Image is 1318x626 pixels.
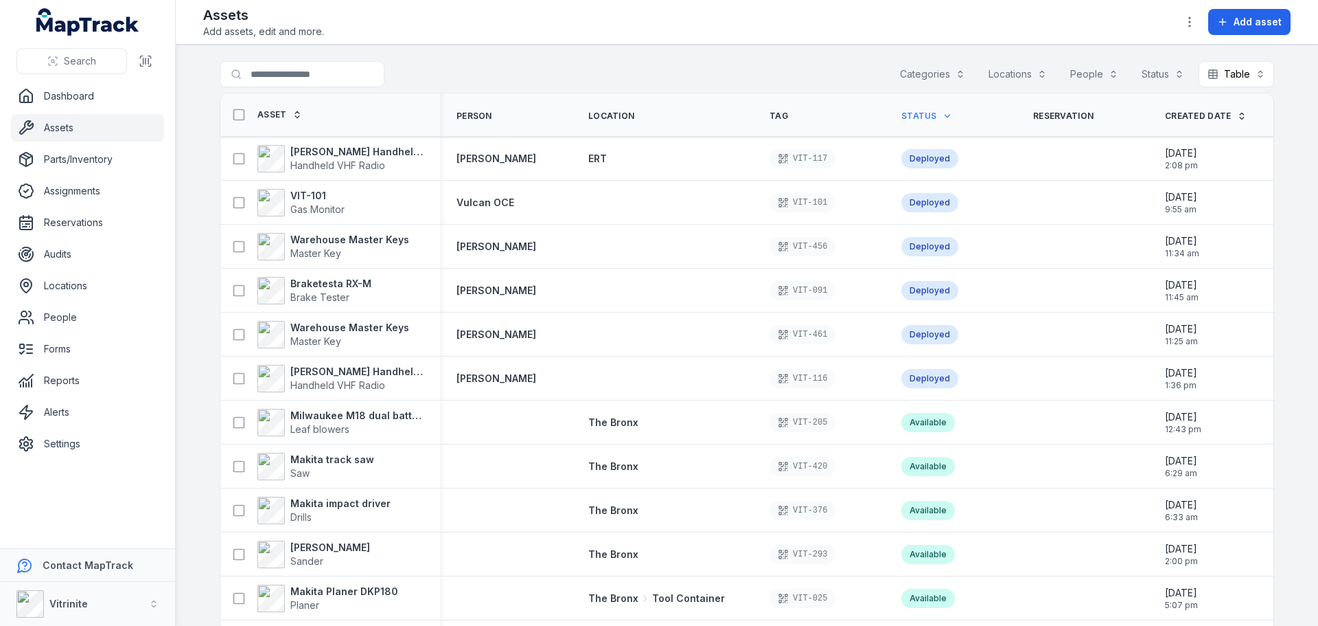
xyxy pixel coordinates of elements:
strong: Vitrinite [49,598,88,610]
div: Available [901,545,955,564]
time: 23/06/2025, 11:25:13 am [1165,322,1198,347]
a: [PERSON_NAME] Handheld VHF RadioHandheld VHF Radio [257,145,424,172]
div: VIT-101 [770,193,835,212]
span: Reservation [1033,111,1094,122]
button: Status [1133,61,1193,87]
a: Reservations [11,209,164,236]
span: Location [588,111,634,122]
span: Saw [290,467,310,479]
time: 09/07/2025, 2:08:10 pm [1165,146,1198,171]
a: Braketesta RX-MBrake Tester [257,277,371,304]
button: Categories [891,61,974,87]
span: Handheld VHF Radio [290,379,385,391]
a: [PERSON_NAME]Sander [257,541,370,568]
a: The Bronx [588,460,638,473]
div: VIT-116 [770,369,835,388]
a: Assignments [11,177,164,205]
strong: Contact MapTrack [43,559,133,571]
span: Search [64,54,96,68]
span: 2:08 pm [1165,160,1198,171]
span: 1:36 pm [1165,380,1197,391]
a: [PERSON_NAME] Handheld VHF RadioHandheld VHF Radio [257,365,424,392]
a: Vulcan OCE [456,196,514,210]
a: Status [901,111,952,122]
span: [DATE] [1165,278,1199,292]
div: VIT-205 [770,413,835,432]
a: Alerts [11,399,164,426]
a: Warehouse Master KeysMaster Key [257,321,409,348]
span: The Bronx [588,548,638,560]
a: [PERSON_NAME] [456,284,536,298]
strong: Makita track saw [290,453,374,467]
span: Sander [290,555,323,567]
strong: [PERSON_NAME] [456,152,536,166]
span: Tool Container [652,592,725,605]
span: [DATE] [1165,190,1197,204]
span: [DATE] [1165,586,1198,600]
span: 11:45 am [1165,292,1199,303]
a: Assets [11,114,164,142]
div: Available [901,413,955,432]
a: Dashboard [11,82,164,110]
span: ERT [588,153,607,164]
span: 2:00 pm [1165,556,1198,567]
a: The BronxTool Container [588,592,725,605]
div: Deployed [901,149,958,168]
strong: Warehouse Master Keys [290,233,409,247]
div: VIT-420 [770,457,835,476]
a: People [11,304,164,331]
button: Locations [980,61,1056,87]
span: [DATE] [1165,410,1201,424]
span: 9:55 am [1165,204,1197,215]
a: [PERSON_NAME] [456,372,536,385]
a: Parts/Inventory [11,146,164,173]
a: Warehouse Master KeysMaster Key [257,233,409,260]
span: 12:43 pm [1165,424,1201,435]
span: Asset [257,109,287,120]
div: Deployed [901,281,958,300]
a: VIT-101Gas Monitor [257,189,345,216]
time: 11/05/2025, 5:07:48 pm [1165,586,1198,611]
span: 6:29 am [1165,468,1197,479]
time: 23/06/2025, 11:34:45 am [1165,234,1199,259]
strong: [PERSON_NAME] Handheld VHF Radio [290,365,424,379]
strong: [PERSON_NAME] [290,541,370,555]
span: 6:33 am [1165,512,1198,523]
strong: Braketesta RX-M [290,277,371,291]
strong: Makita Planer DKP180 [290,585,398,599]
div: VIT-091 [770,281,835,300]
strong: VIT-101 [290,189,345,203]
span: Brake Tester [290,291,349,303]
span: Planer [290,599,319,611]
span: Created Date [1165,111,1232,122]
a: Asset [257,109,302,120]
time: 07/08/2025, 9:55:43 am [1165,190,1197,215]
span: Master Key [290,335,341,347]
span: Status [901,111,937,122]
span: The Bronx [588,416,638,428]
div: Deployed [901,237,958,256]
a: Settings [11,430,164,458]
span: The Bronx [588,460,638,472]
h2: Assets [203,5,324,25]
a: The Bronx [588,548,638,561]
a: [PERSON_NAME] [456,328,536,342]
span: Handheld VHF Radio [290,159,385,171]
div: VIT-293 [770,545,835,564]
div: VIT-376 [770,501,835,520]
button: Table [1199,61,1274,87]
a: Forms [11,335,164,363]
a: Makita Planer DKP180Planer [257,585,398,612]
span: [DATE] [1165,234,1199,248]
div: VIT-461 [770,325,835,344]
time: 14/05/2025, 6:33:11 am [1165,498,1198,523]
a: Makita impact driverDrills [257,497,391,524]
a: [PERSON_NAME] [456,240,536,254]
button: People [1061,61,1127,87]
span: [DATE] [1165,146,1198,160]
